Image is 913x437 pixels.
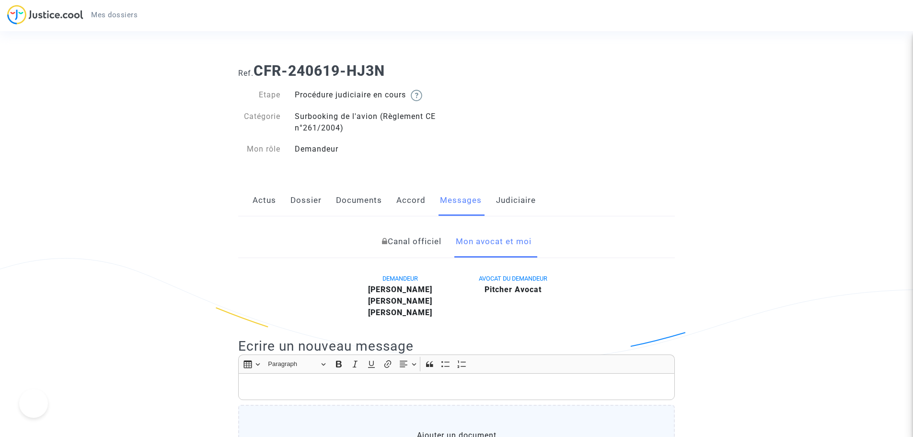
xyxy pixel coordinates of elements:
b: [PERSON_NAME] [368,308,432,317]
span: DEMANDEUR [382,275,418,282]
a: Mes dossiers [83,8,145,22]
a: Dossier [290,185,322,216]
iframe: Help Scout Beacon - Open [19,389,48,418]
b: [PERSON_NAME] [368,285,432,294]
div: Procédure judiciaire en cours [288,89,457,101]
span: AVOCAT DU DEMANDEUR [479,275,547,282]
span: Paragraph [268,358,318,370]
button: Paragraph [264,357,330,372]
div: Editor toolbar [238,354,675,373]
div: Catégorie [231,111,288,134]
div: Etape [231,89,288,101]
img: help.svg [411,90,422,101]
a: Documents [336,185,382,216]
a: Judiciaire [496,185,536,216]
div: Surbooking de l'avion (Règlement CE n°261/2004) [288,111,457,134]
a: Actus [253,185,276,216]
a: Canal officiel [382,226,441,258]
h2: Ecrire un nouveau message [238,338,675,354]
img: jc-logo.svg [7,5,83,24]
div: Demandeur [288,143,457,155]
div: Mon rôle [231,143,288,155]
a: Mon avocat et moi [456,226,532,258]
div: Rich Text Editor, main [238,373,675,400]
b: [PERSON_NAME] [368,296,432,306]
b: Pitcher Avocat [485,285,542,294]
b: CFR-240619-HJ3N [254,62,385,79]
span: Mes dossiers [91,11,138,19]
a: Accord [396,185,426,216]
span: Ref. [238,69,254,78]
a: Messages [440,185,482,216]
